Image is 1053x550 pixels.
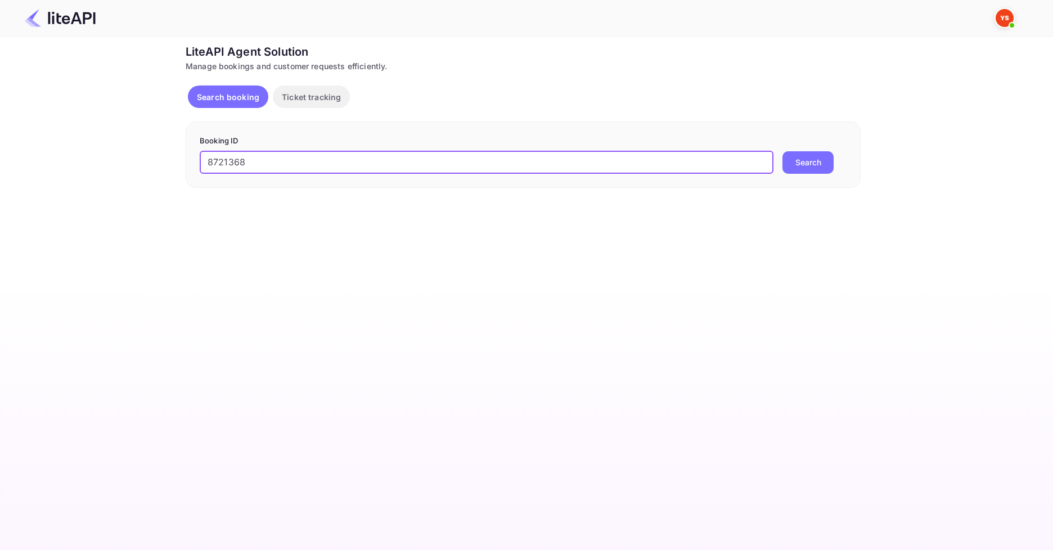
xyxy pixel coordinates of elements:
div: LiteAPI Agent Solution [186,43,861,60]
div: Manage bookings and customer requests efficiently. [186,60,861,72]
p: Search booking [197,91,259,103]
p: Booking ID [200,136,847,147]
input: Enter Booking ID (e.g., 63782194) [200,151,773,174]
img: LiteAPI Logo [25,9,96,27]
button: Search [782,151,834,174]
img: Yandex Support [996,9,1014,27]
p: Ticket tracking [282,91,341,103]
